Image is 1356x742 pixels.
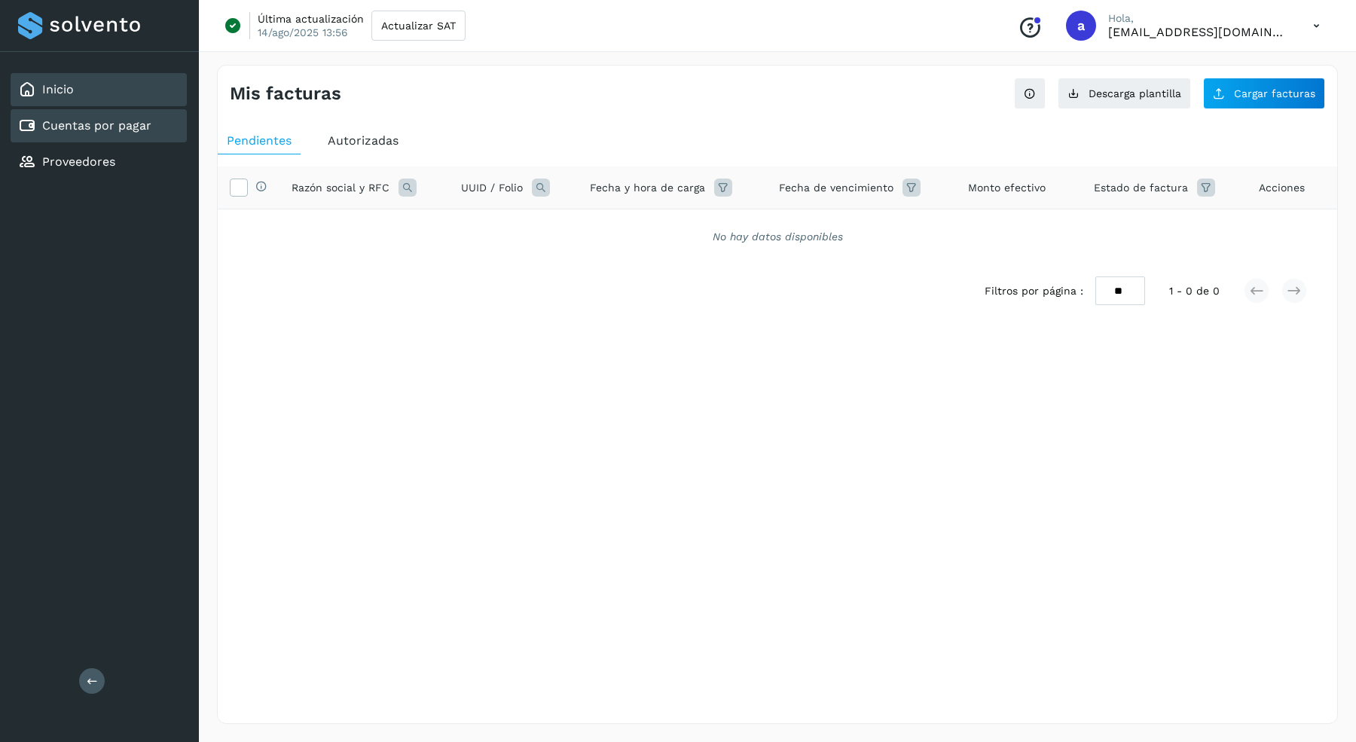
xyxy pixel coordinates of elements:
h4: Mis facturas [230,83,341,105]
span: Pendientes [227,133,292,148]
div: Proveedores [11,145,187,179]
span: 1 - 0 de 0 [1169,283,1220,299]
a: Proveedores [42,154,115,169]
span: Fecha y hora de carga [590,180,705,196]
span: Autorizadas [328,133,399,148]
button: Actualizar SAT [371,11,466,41]
span: Descarga plantilla [1089,88,1181,99]
button: Descarga plantilla [1058,78,1191,109]
div: No hay datos disponibles [237,229,1318,245]
span: Actualizar SAT [381,20,456,31]
div: Inicio [11,73,187,106]
p: Última actualización [258,12,364,26]
a: Cuentas por pagar [42,118,151,133]
p: administracion1@mablo.mx [1108,25,1289,39]
span: Acciones [1259,180,1305,196]
span: Filtros por página : [985,283,1083,299]
span: Estado de factura [1094,180,1188,196]
span: Monto efectivo [968,180,1046,196]
span: UUID / Folio [461,180,523,196]
span: Fecha de vencimiento [779,180,893,196]
p: 14/ago/2025 13:56 [258,26,348,39]
a: Inicio [42,82,74,96]
button: Cargar facturas [1203,78,1325,109]
span: Razón social y RFC [292,180,389,196]
span: Cargar facturas [1234,88,1315,99]
div: Cuentas por pagar [11,109,187,142]
p: Hola, [1108,12,1289,25]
